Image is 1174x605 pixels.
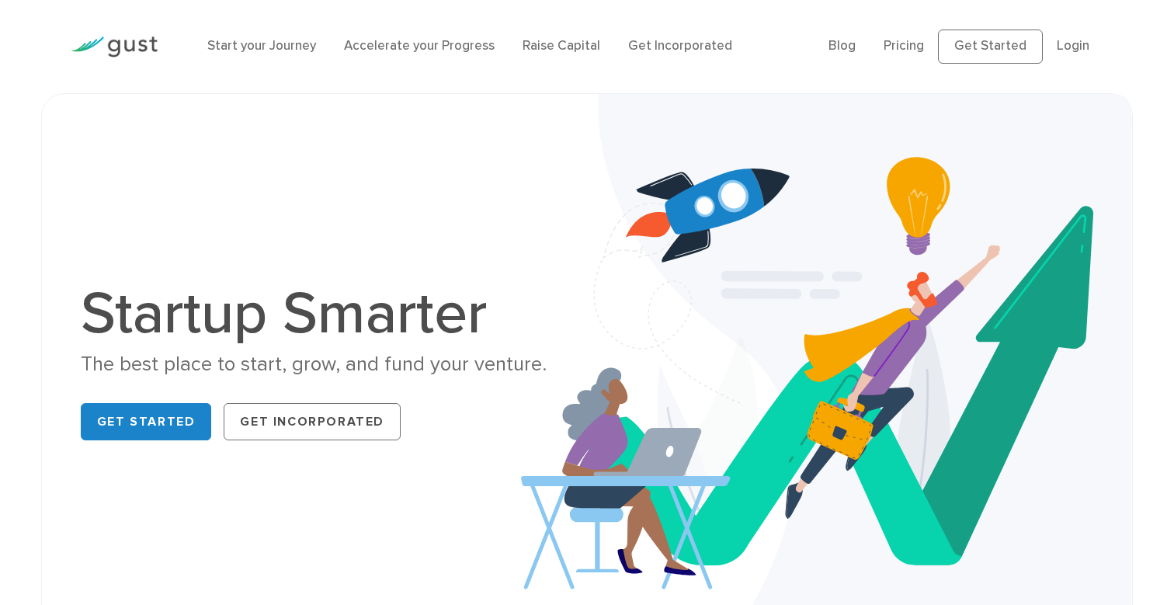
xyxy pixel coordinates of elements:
a: Get Incorporated [628,38,732,54]
img: Gust Logo [71,37,158,57]
a: Login [1057,38,1089,54]
div: The best place to start, grow, and fund your venture. [81,351,575,378]
a: Start your Journey [207,38,316,54]
a: Accelerate your Progress [344,38,495,54]
a: Blog [828,38,856,54]
a: Get Incorporated [224,403,401,440]
a: Raise Capital [523,38,600,54]
a: Pricing [884,38,924,54]
a: Get Started [81,403,212,440]
a: Get Started [938,30,1043,64]
h1: Startup Smarter [81,284,575,343]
